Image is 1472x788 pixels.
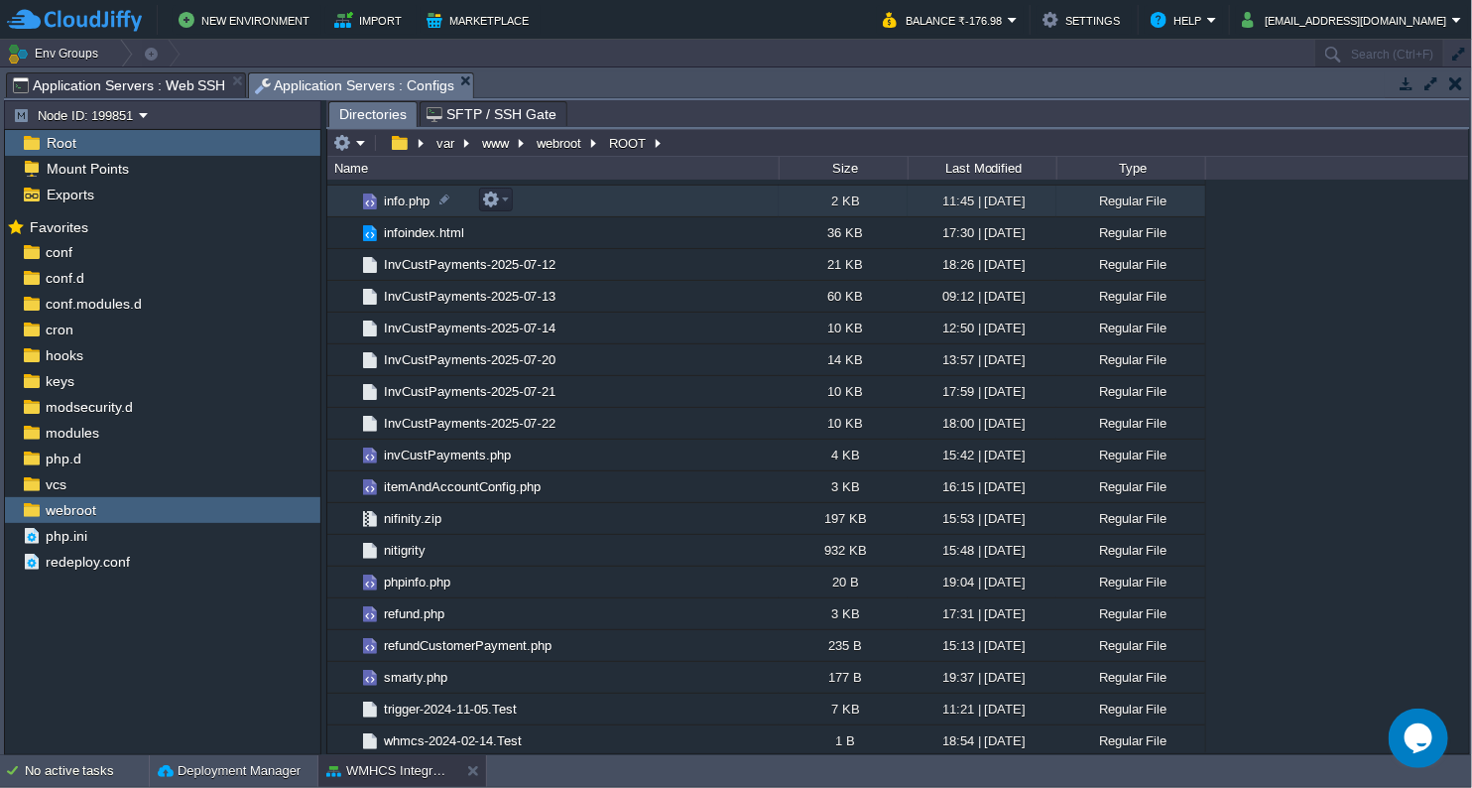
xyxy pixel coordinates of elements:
img: AMDAwAAAACH5BAEAAAAALAAAAAABAAEAAAICRAEAOw== [359,381,381,403]
div: Type [1058,157,1205,180]
img: AMDAwAAAACH5BAEAAAAALAAAAAABAAEAAAICRAEAOw== [343,408,359,439]
a: InvCustPayments-2025-07-22 [381,415,558,432]
div: Regular File [1056,471,1205,502]
img: AMDAwAAAACH5BAEAAAAALAAAAAABAAEAAAICRAEAOw== [359,635,381,657]
div: No active tasks [25,755,149,787]
div: 21 KB [779,249,908,280]
span: Application Servers : Web SSH [13,73,226,97]
a: nitigrity [381,542,429,559]
img: AMDAwAAAACH5BAEAAAAALAAAAAABAAEAAAICRAEAOw== [359,699,381,721]
img: AMDAwAAAACH5BAEAAAAALAAAAAABAAEAAAICRAEAOw== [359,667,381,689]
div: 36 KB [779,217,908,248]
span: info.php [381,193,432,209]
img: AMDAwAAAACH5BAEAAAAALAAAAAABAAEAAAICRAEAOw== [359,254,381,276]
button: webroot [534,134,586,152]
a: hooks [42,346,86,364]
img: AMDAwAAAACH5BAEAAAAALAAAAAABAAEAAAICRAEAOw== [343,725,359,756]
div: 11:21 | [DATE] [908,694,1056,724]
div: Regular File [1056,567,1205,597]
button: [EMAIL_ADDRESS][DOMAIN_NAME] [1242,8,1452,32]
img: AMDAwAAAACH5BAEAAAAALAAAAAABAAEAAAICRAEAOw== [343,598,359,629]
span: modules [42,424,102,442]
div: Regular File [1056,376,1205,407]
img: AMDAwAAAACH5BAEAAAAALAAAAAABAAEAAAICRAEAOw== [359,445,381,466]
img: AMDAwAAAACH5BAEAAAAALAAAAAABAAEAAAICRAEAOw== [359,318,381,339]
div: 3 KB [779,471,908,502]
span: smarty.php [381,669,450,686]
div: 197 KB [779,503,908,534]
img: AMDAwAAAACH5BAEAAAAALAAAAAABAAEAAAICRAEAOw== [343,471,359,502]
div: 177 B [779,662,908,693]
a: conf.d [42,269,87,287]
button: Import [334,8,409,32]
img: AMDAwAAAACH5BAEAAAAALAAAAAABAAEAAAICRAEAOw== [343,694,359,724]
a: InvCustPayments-2025-07-12 [381,256,558,273]
div: 10 KB [779,313,908,343]
div: 235 B [779,630,908,661]
div: 15:53 | [DATE] [908,503,1056,534]
span: Favorites [26,218,91,236]
a: Exports [43,186,97,203]
img: AMDAwAAAACH5BAEAAAAALAAAAAABAAEAAAICRAEAOw== [359,730,381,752]
a: modsecurity.d [42,398,136,416]
div: Regular File [1056,281,1205,312]
div: 19:37 | [DATE] [908,662,1056,693]
span: SFTP / SSH Gate [427,102,556,126]
div: 13:57 | [DATE] [908,344,1056,375]
img: AMDAwAAAACH5BAEAAAAALAAAAAABAAEAAAICRAEAOw== [359,508,381,530]
span: webroot [42,501,99,519]
div: 15:42 | [DATE] [908,440,1056,470]
span: refund.php [381,605,447,622]
span: conf.modules.d [42,295,145,313]
a: InvCustPayments-2025-07-21 [381,383,558,400]
span: phpinfo.php [381,574,453,591]
button: Marketplace [427,8,535,32]
div: 14 KB [779,344,908,375]
a: nifinity.zip [381,510,444,527]
div: 17:31 | [DATE] [908,598,1056,629]
div: 09:12 | [DATE] [908,281,1056,312]
div: Regular File [1056,408,1205,439]
div: Regular File [1056,725,1205,756]
a: cron [42,321,76,338]
a: php.ini [42,527,90,545]
div: Regular File [1056,535,1205,566]
img: AMDAwAAAACH5BAEAAAAALAAAAAABAAEAAAICRAEAOw== [343,249,359,280]
a: redeploy.conf [42,553,133,571]
span: InvCustPayments-2025-07-13 [381,288,558,305]
a: itemAndAccountConfig.php [381,478,544,495]
a: conf [42,243,75,261]
button: Settings [1043,8,1126,32]
a: vcs [42,475,69,493]
div: Regular File [1056,630,1205,661]
div: Regular File [1056,598,1205,629]
a: Mount Points [43,160,132,178]
img: AMDAwAAAACH5BAEAAAAALAAAAAABAAEAAAICRAEAOw== [359,476,381,498]
div: Regular File [1056,186,1205,216]
div: 16:15 | [DATE] [908,471,1056,502]
a: invCustPayments.php [381,447,514,463]
img: AMDAwAAAACH5BAEAAAAALAAAAAABAAEAAAICRAEAOw== [343,186,359,216]
img: CloudJiffy [7,8,142,33]
div: 4 KB [779,440,908,470]
a: InvCustPayments-2025-07-20 [381,351,558,368]
div: 18:26 | [DATE] [908,249,1056,280]
div: 12:50 | [DATE] [908,313,1056,343]
div: 17:30 | [DATE] [908,217,1056,248]
a: infoindex.html [381,224,467,241]
div: 10 KB [779,376,908,407]
div: 60 KB [779,281,908,312]
button: Env Groups [7,40,105,67]
div: 7 KB [779,694,908,724]
a: trigger-2024-11-05.Test [381,701,520,718]
a: php.d [42,450,84,467]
